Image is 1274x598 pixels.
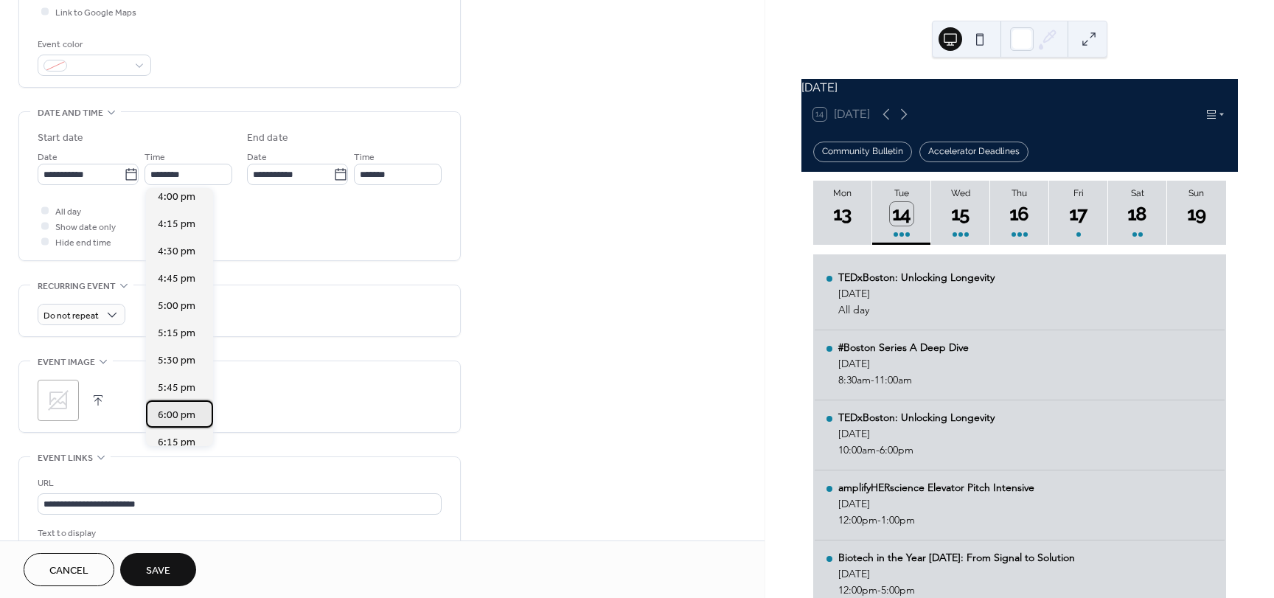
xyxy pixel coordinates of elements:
[38,526,439,541] div: Text to display
[877,188,927,198] div: Tue
[801,79,1238,97] div: [DATE]
[158,271,195,287] span: 4:45 pm
[38,131,83,146] div: Start date
[880,443,913,456] span: 6:00pm
[831,202,855,226] div: 13
[881,583,915,597] span: 5:00pm
[818,188,868,198] div: Mon
[158,380,195,396] span: 5:45 pm
[1008,202,1032,226] div: 16
[38,150,58,165] span: Date
[1167,181,1226,246] button: Sun19
[247,131,288,146] div: End date
[1185,202,1209,226] div: 19
[838,287,995,300] div: [DATE]
[838,271,995,284] div: TEDxBoston: Unlocking Longevity
[949,202,973,226] div: 15
[158,190,195,205] span: 4:00 pm
[813,181,872,246] button: Mon13
[877,513,881,526] span: -
[890,202,914,226] div: 14
[38,355,95,370] span: Event image
[877,583,881,597] span: -
[38,451,93,466] span: Event links
[838,303,995,316] div: All day
[874,373,912,386] span: 11:00am
[881,513,915,526] span: 1:00pm
[55,204,81,220] span: All day
[838,411,995,424] div: TEDxBoston: Unlocking Longevity
[38,279,116,294] span: Recurring event
[146,563,170,579] span: Save
[813,142,912,162] div: Community Bulletin
[24,553,114,586] button: Cancel
[38,37,148,52] div: Event color
[838,583,877,597] span: 12:00pm
[158,408,195,423] span: 6:00 pm
[158,326,195,341] span: 5:15 pm
[158,244,195,260] span: 4:30 pm
[55,5,136,21] span: Link to Google Maps
[49,563,88,579] span: Cancel
[1126,202,1150,226] div: 18
[871,373,874,386] span: -
[1172,188,1222,198] div: Sun
[872,181,931,246] button: Tue14
[158,299,195,314] span: 5:00 pm
[838,341,969,354] div: #Boston Series A Deep Dive
[1113,188,1163,198] div: Sat
[1049,181,1108,246] button: Fri17
[838,567,1075,580] div: [DATE]
[919,142,1028,162] div: Accelerator Deadlines
[838,357,969,370] div: [DATE]
[990,181,1049,246] button: Thu16
[876,443,880,456] span: -
[145,150,165,165] span: Time
[1108,181,1167,246] button: Sat18
[247,150,267,165] span: Date
[936,188,986,198] div: Wed
[838,551,1075,564] div: Biotech in the Year [DATE]: From Signal to Solution
[158,435,195,451] span: 6:15 pm
[158,353,195,369] span: 5:30 pm
[38,105,103,121] span: Date and time
[838,427,995,440] div: [DATE]
[38,476,439,491] div: URL
[55,220,116,235] span: Show date only
[38,380,79,421] div: ;
[55,235,111,251] span: Hide end time
[838,443,876,456] span: 10:00am
[43,307,99,324] span: Do not repeat
[838,373,871,386] span: 8:30am
[158,217,195,232] span: 4:15 pm
[838,497,1034,510] div: [DATE]
[931,181,990,246] button: Wed15
[1067,202,1091,226] div: 17
[120,553,196,586] button: Save
[1054,188,1104,198] div: Fri
[995,188,1045,198] div: Thu
[838,481,1034,494] div: amplifyHERscience Elevator Pitch Intensive
[838,513,877,526] span: 12:00pm
[354,150,375,165] span: Time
